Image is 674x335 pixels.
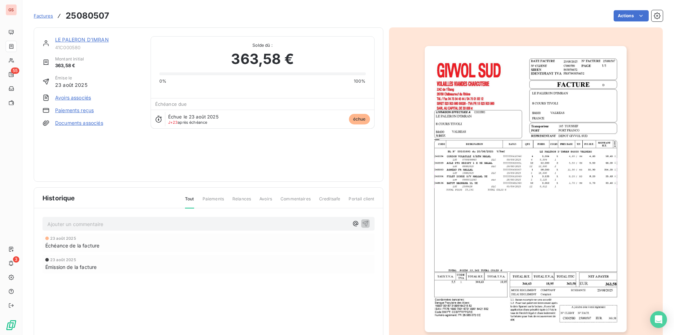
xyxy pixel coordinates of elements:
[55,45,142,50] span: 41C000580
[231,49,293,70] span: 363,58 €
[11,67,19,74] span: 55
[66,9,109,22] h3: 25080507
[349,196,374,208] span: Portail client
[168,120,178,125] span: J+23
[159,78,166,84] span: 0%
[354,78,366,84] span: 100%
[650,311,667,328] div: Open Intercom Messenger
[203,196,224,208] span: Paiements
[42,193,75,203] span: Historique
[614,10,649,21] button: Actions
[259,196,272,208] span: Avoirs
[45,242,99,249] span: Échéance de la facture
[13,256,19,263] span: 3
[55,81,87,89] span: 23 août 2025
[55,107,94,114] a: Paiements reçus
[232,196,251,208] span: Relances
[55,37,109,43] a: LE PALERON D'IMRAN
[6,320,17,331] img: Logo LeanPay
[159,42,366,49] span: Solde dû :
[6,4,17,15] div: GS
[155,101,187,107] span: Échéance due
[50,258,76,262] span: 23 août 2025
[168,114,219,120] span: Échue le 23 août 2025
[55,120,103,127] a: Documents associés
[55,62,84,69] span: 363,58 €
[349,114,370,124] span: échue
[34,13,53,19] span: Factures
[185,196,194,208] span: Tout
[55,94,91,101] a: Avoirs associés
[45,263,97,271] span: Émission de la facture
[50,236,76,240] span: 23 août 2025
[280,196,311,208] span: Commentaires
[34,12,53,19] a: Factures
[55,56,84,62] span: Montant initial
[55,75,87,81] span: Émise le
[425,46,627,332] img: invoice_thumbnail
[168,120,207,124] span: après échéance
[319,196,341,208] span: Creditsafe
